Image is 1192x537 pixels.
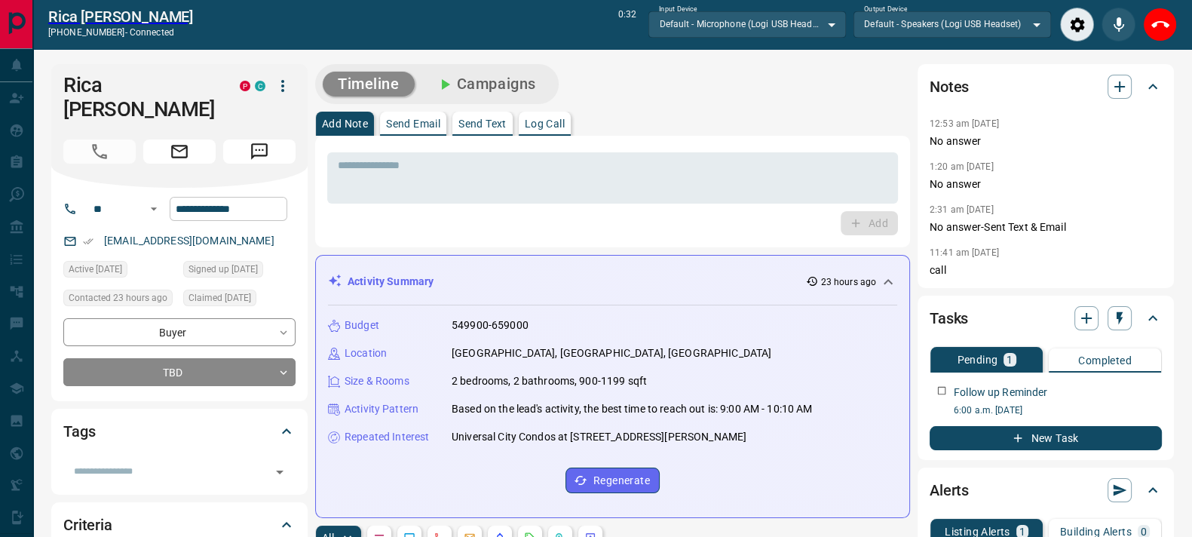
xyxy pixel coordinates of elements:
p: 1:20 am [DATE] [930,161,994,172]
p: 549900-659000 [452,318,529,333]
p: Send Email [386,118,440,129]
div: Sat May 28 2022 [183,261,296,282]
p: 23 hours ago [821,275,876,289]
p: No answer [930,176,1162,192]
button: New Task [930,426,1162,450]
p: 2:31 am [DATE] [930,204,994,215]
div: Alerts [930,472,1162,508]
p: Location [345,345,387,361]
p: 12:53 am [DATE] [930,118,999,129]
p: Completed [1078,355,1132,366]
span: Signed up [DATE] [188,262,258,277]
p: No answer [930,133,1162,149]
span: connected [130,27,174,38]
p: Universal City Condos at [STREET_ADDRESS][PERSON_NAME] [452,429,746,445]
p: Size & Rooms [345,373,409,389]
p: 11:41 am [DATE] [930,247,999,258]
div: Fri Aug 08 2025 [63,261,176,282]
button: Regenerate [565,468,660,493]
p: [GEOGRAPHIC_DATA], [GEOGRAPHIC_DATA], [GEOGRAPHIC_DATA] [452,345,771,361]
p: Pending [957,354,997,365]
p: Based on the lead's activity, the best time to reach out is: 9:00 AM - 10:10 AM [452,401,812,417]
h2: Tags [63,419,95,443]
span: Email [143,140,216,164]
div: Tasks [930,300,1162,336]
div: Notes [930,69,1162,105]
div: condos.ca [255,81,265,91]
svg: Email Verified [83,236,93,247]
a: [EMAIL_ADDRESS][DOMAIN_NAME] [104,235,274,247]
h1: Rica [PERSON_NAME] [63,73,217,121]
div: property.ca [240,81,250,91]
div: Tags [63,413,296,450]
span: Active [DATE] [69,262,122,277]
div: TBD [63,358,296,386]
p: 1 [1007,354,1013,365]
p: 2 bedrooms, 2 bathrooms, 900-1199 sqft [452,373,647,389]
p: No answer-Sent Text & Email [930,219,1162,235]
h2: Alerts [930,478,969,502]
p: 0:32 [618,8,636,41]
p: Activity Pattern [345,401,418,417]
button: Open [145,200,163,218]
div: Wed Aug 13 2025 [63,290,176,311]
h2: Notes [930,75,969,99]
button: Open [269,462,290,483]
p: Log Call [525,118,565,129]
p: Repeated Interest [345,429,429,445]
p: 1 [1019,526,1025,537]
h2: Criteria [63,513,112,537]
p: 6:00 a.m. [DATE] [954,404,1162,417]
div: Activity Summary23 hours ago [328,268,897,296]
p: Budget [345,318,379,333]
button: Campaigns [421,72,551,97]
span: Claimed [DATE] [188,290,251,305]
span: Message [223,140,296,164]
div: Mon Jun 09 2025 [183,290,296,311]
p: Add Note [322,118,368,129]
span: Contacted 23 hours ago [69,290,167,305]
div: Audio Settings [1060,8,1094,41]
p: call [930,262,1162,278]
div: Default - Speakers (Logi USB Headset) [853,11,1051,37]
label: Input Device [659,5,697,14]
p: Listing Alerts [945,526,1010,537]
button: Timeline [323,72,415,97]
p: 0 [1141,526,1147,537]
div: Mute [1102,8,1135,41]
p: [PHONE_NUMBER] - [48,26,193,39]
h2: Tasks [930,306,968,330]
div: Default - Microphone (Logi USB Headset) [648,11,846,37]
p: Building Alerts [1060,526,1132,537]
p: Activity Summary [348,274,434,290]
p: Follow up Reminder [954,385,1047,400]
a: Rica [PERSON_NAME] [48,8,193,26]
div: Buyer [63,318,296,346]
div: End Call [1143,8,1177,41]
label: Output Device [864,5,907,14]
p: Send Text [458,118,507,129]
span: Call [63,140,136,164]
